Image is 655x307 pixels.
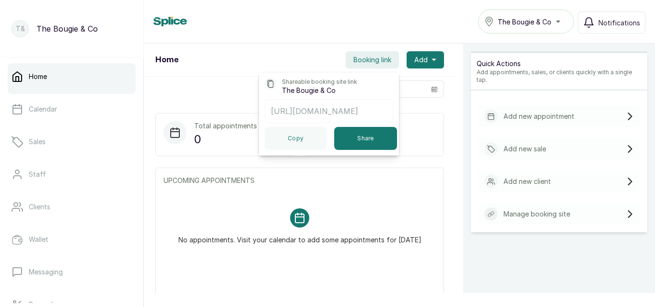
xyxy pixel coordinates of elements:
p: The Bougie & Co [36,23,98,34]
div: Booking link [259,72,399,156]
p: Add new sale [503,144,546,154]
p: The Bougie & Co [282,86,336,95]
button: Add [407,51,444,68]
p: No appointments. Visit your calendar to add some appointments for [DATE] [178,227,421,245]
p: UPCOMING APPOINTMENTS [164,176,436,185]
a: Messaging [8,259,136,285]
p: Sales [29,137,46,147]
p: T& [16,24,25,34]
span: Add [414,55,428,65]
p: Home [29,72,47,81]
a: Wallet [8,226,136,253]
p: Shareable booking site link [282,78,357,86]
span: Notifications [598,18,640,28]
p: Clients [29,202,50,212]
a: Clients [8,193,136,220]
p: 0 [194,131,257,148]
p: Quick Actions [477,59,642,68]
p: Calendar [29,104,57,114]
p: Wallet [29,235,48,244]
svg: calendar [431,86,438,92]
p: Add new client [503,177,551,186]
button: The Bougie & Co [478,10,574,34]
p: Total appointments [194,121,257,131]
button: Share [334,127,397,150]
p: Manage booking site [503,209,570,219]
a: Sales [8,128,136,155]
span: Booking link [353,55,391,65]
span: The Bougie & Co [498,17,551,27]
a: Staff [8,161,136,188]
p: Staff [29,170,46,179]
p: [URL][DOMAIN_NAME] [271,105,387,117]
a: Calendar [8,96,136,123]
a: Home [8,63,136,90]
button: Copy [265,127,327,150]
h1: Home [155,54,178,66]
p: Messaging [29,267,63,277]
button: Notifications [578,11,645,34]
button: Booking link [346,51,399,68]
p: Add new appointment [503,112,574,121]
p: Add appointments, sales, or clients quickly with a single tap. [477,68,642,84]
